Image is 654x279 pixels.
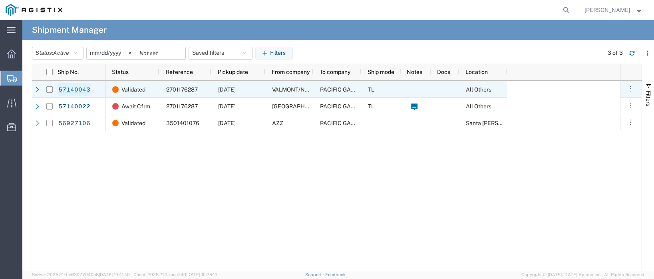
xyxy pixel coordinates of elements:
[466,120,528,126] span: Santa Cruz
[166,120,199,126] span: 3501401076
[32,20,107,40] h4: Shipment Manager
[58,100,91,113] a: 57140022
[32,47,83,60] button: Status:Active
[112,69,129,75] span: Status
[58,83,91,96] a: 57140043
[166,86,198,93] span: 2701176287
[32,272,130,277] span: Server: 2025.21.0-c63077040a8
[166,69,193,75] span: Reference
[121,98,151,115] span: Await Cfrm.
[166,103,198,110] span: 2701176287
[407,69,422,75] span: Notes
[99,272,130,277] span: [DATE] 10:41:40
[320,86,396,93] span: PACIFIC GAS AND ELECTRIC
[521,271,644,278] span: Copyright © [DATE]-[DATE] Agistix Inc., All Rights Reserved
[189,47,252,60] button: Saved filters
[368,69,394,75] span: Ship mode
[320,103,396,110] span: PACIFIC GAS AND ELECTRIC
[466,103,491,110] span: All Others
[272,103,329,110] span: TIMCO NORTH YARD
[133,272,217,277] span: Client: 2025.21.0-faee749
[218,103,236,110] span: 10/21/2025
[272,120,283,126] span: AZZ
[272,69,310,75] span: From company
[121,115,145,132] span: Validated
[218,69,248,75] span: Pickup date
[6,4,62,16] img: logo
[87,47,136,59] input: Not set
[465,69,488,75] span: Location
[584,5,643,15] button: [PERSON_NAME]
[53,50,69,56] span: Active
[645,91,652,106] span: Filters
[58,117,91,130] a: 56927106
[368,103,374,110] span: TL
[121,81,145,98] span: Validated
[466,86,491,93] span: All Others
[437,69,450,75] span: Docs
[325,272,346,277] a: Feedback
[320,69,350,75] span: To company
[218,120,236,126] span: 09/24/2025
[584,6,630,14] span: JJ Bighorse
[218,86,236,93] span: 10/21/2025
[272,86,330,93] span: VALMONT/NEWMARK
[368,86,374,93] span: TL
[320,120,388,126] span: PACIFIC GAS & ELECTRIC
[608,49,623,57] div: 3 of 3
[186,272,217,277] span: [DATE] 10:25:10
[305,272,325,277] a: Support
[58,69,79,75] span: Ship No.
[136,47,185,59] input: Not set
[255,47,293,60] button: Filters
